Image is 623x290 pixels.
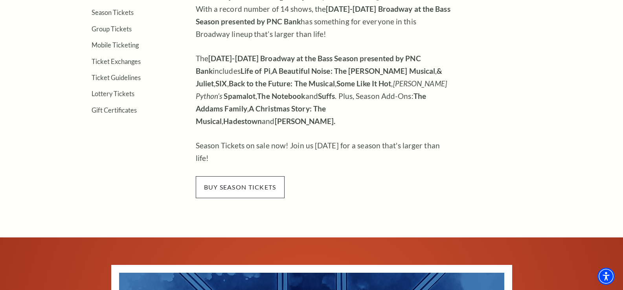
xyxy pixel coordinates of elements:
strong: The Notebook [257,91,305,100]
strong: [DATE]-[DATE] Broadway at the Bass Season presented by PNC Bank [196,54,421,75]
strong: [PERSON_NAME]. [275,117,335,126]
a: Season Tickets [92,9,134,16]
div: Accessibility Menu [597,268,615,285]
em: [PERSON_NAME] Python’s [196,79,447,100]
strong: [DATE]-[DATE] Broadway at the Bass Season presented by PNC Bank [196,4,450,26]
a: buy season tickets [196,182,285,191]
a: Group Tickets [92,25,132,33]
strong: Some Like It Hot [336,79,391,88]
a: Mobile Ticketing [92,41,139,49]
a: Ticket Guidelines [92,74,141,81]
strong: & Juliet [196,66,443,88]
strong: The Addams Family [196,91,426,113]
p: Season Tickets on sale now! Join us [DATE] for a season that's larger than life! [196,139,451,164]
a: Lottery Tickets [92,90,134,97]
strong: A Beautiful Noise: The [PERSON_NAME] Musical [272,66,435,75]
strong: SIX [215,79,227,88]
a: Gift Certificates [92,106,137,114]
p: The includes , , , , , , , and . Plus, Season Add-Ons: , , and [196,52,451,128]
span: buy season tickets [196,176,285,198]
strong: Spamalot [224,91,255,100]
strong: Suffs [318,91,335,100]
strong: A Christmas Story: The Musical [196,104,326,126]
a: Ticket Exchanges [92,58,141,65]
strong: Hadestown [223,117,262,126]
strong: Life of Pi [241,66,270,75]
strong: Back to the Future: The Musical [229,79,335,88]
